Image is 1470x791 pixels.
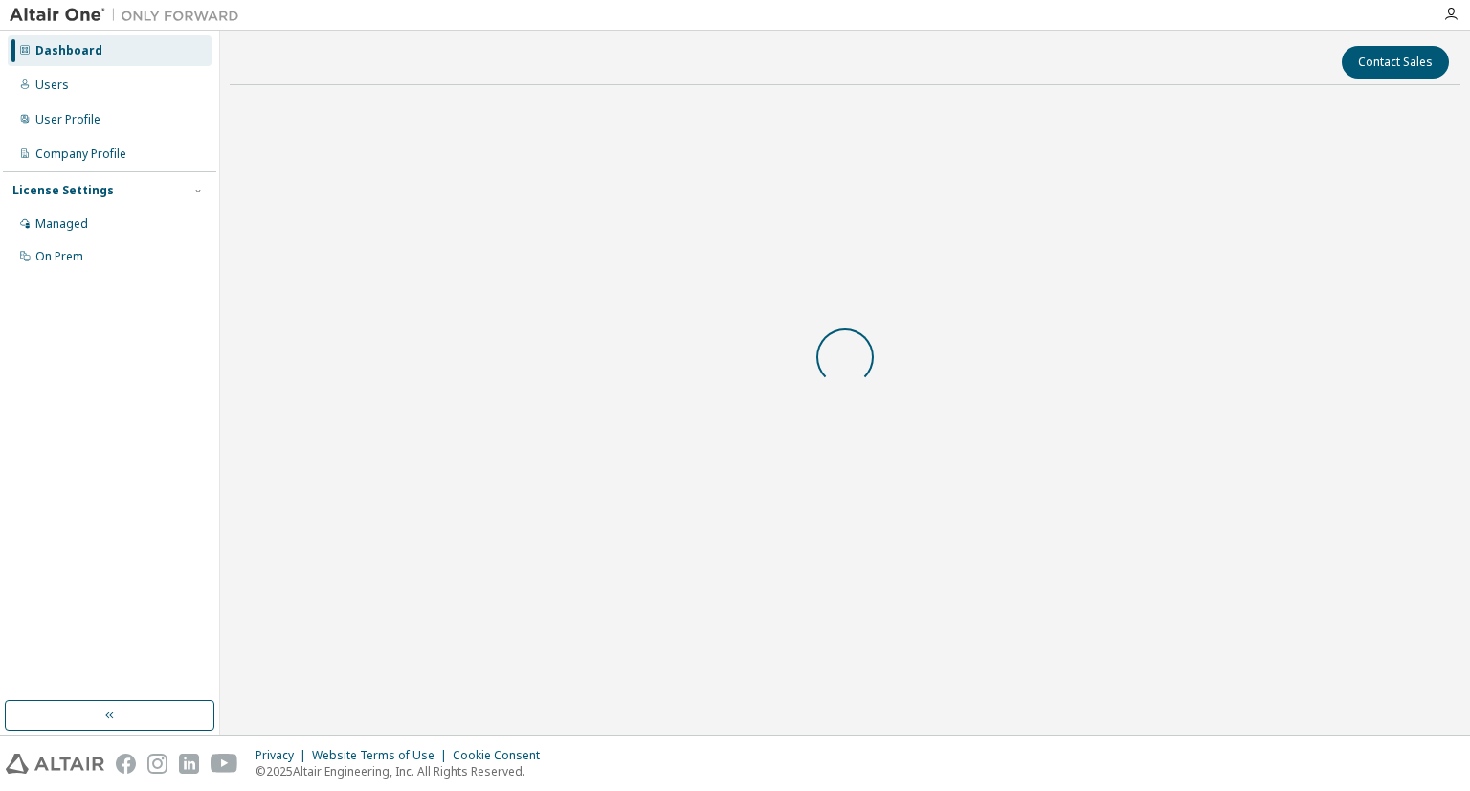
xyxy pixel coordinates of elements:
[179,754,199,774] img: linkedin.svg
[35,112,100,127] div: User Profile
[35,147,126,162] div: Company Profile
[453,748,551,763] div: Cookie Consent
[1342,46,1449,79] button: Contact Sales
[35,216,88,232] div: Managed
[35,249,83,264] div: On Prem
[35,78,69,93] div: Users
[211,754,238,774] img: youtube.svg
[312,748,453,763] div: Website Terms of Use
[147,754,167,774] img: instagram.svg
[10,6,249,25] img: Altair One
[6,754,104,774] img: altair_logo.svg
[256,763,551,780] p: © 2025 Altair Engineering, Inc. All Rights Reserved.
[256,748,312,763] div: Privacy
[12,183,114,198] div: License Settings
[35,43,102,58] div: Dashboard
[116,754,136,774] img: facebook.svg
